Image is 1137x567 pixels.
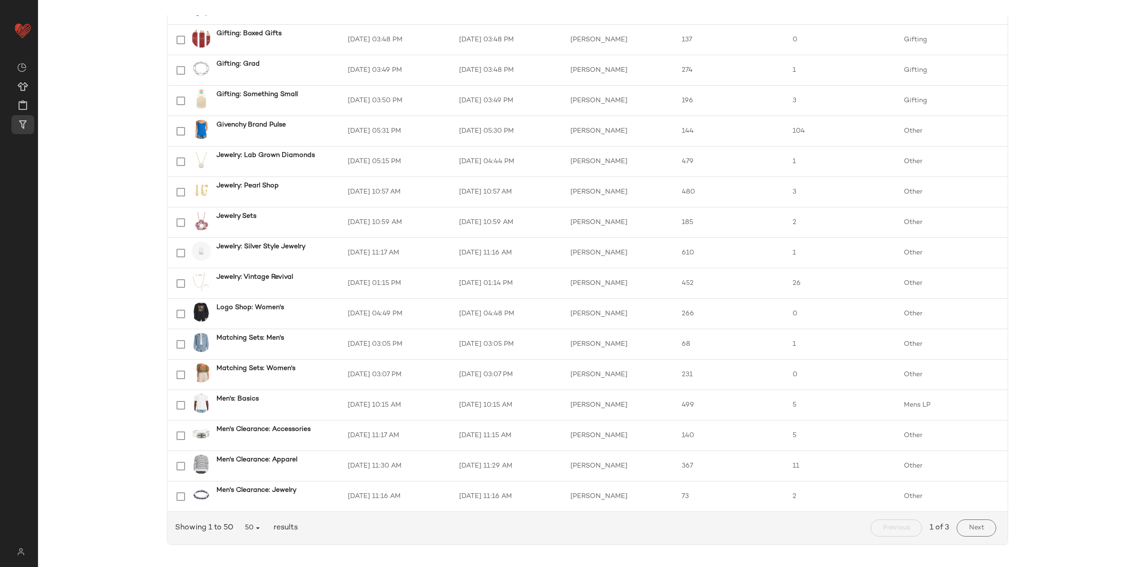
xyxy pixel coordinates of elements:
td: [DATE] 03:05 PM [340,329,451,360]
td: Gifting [896,55,1008,86]
b: Gifting: Boxed Gifts [216,29,282,39]
img: 0400022622317_CAMOCLOUD [192,333,211,352]
td: 26 [785,268,896,299]
td: [PERSON_NAME] [563,116,674,147]
td: [DATE] 10:57 AM [340,177,451,207]
td: 0 [785,299,896,329]
td: [PERSON_NAME] [563,25,674,55]
td: 3 [785,177,896,207]
td: [DATE] 11:17 AM [340,420,451,451]
td: 3 [785,86,896,116]
img: heart_red.DM2ytmEG.svg [13,21,32,40]
td: [DATE] 04:49 PM [340,299,451,329]
td: Other [896,451,1008,481]
td: 140 [674,420,785,451]
td: [DATE] 01:14 PM [451,268,563,299]
td: [DATE] 10:15 AM [451,390,563,420]
td: [PERSON_NAME] [563,329,674,360]
b: Matching Sets: Men's [216,333,284,343]
b: Gifting: Something Small [216,89,298,99]
img: svg%3e [11,548,30,556]
img: 0400024230906_BLANC [192,394,211,413]
td: [DATE] 03:48 PM [451,25,563,55]
td: 479 [674,147,785,177]
td: 0 [785,360,896,390]
b: Men's: Basics [216,394,259,404]
td: Mens LP [896,390,1008,420]
b: Jewelry: Pearl Shop [216,181,279,191]
td: 452 [674,268,785,299]
b: Jewelry: Silver Style Jewelry [216,242,305,252]
td: [DATE] 03:48 PM [451,55,563,86]
td: 2 [785,481,896,512]
td: Other [896,481,1008,512]
td: [DATE] 05:30 PM [451,116,563,147]
td: 185 [674,207,785,238]
td: [DATE] 11:29 AM [451,451,563,481]
b: Jewelry Sets [216,211,256,221]
img: 0400023845612_BLACK [192,303,211,322]
td: [PERSON_NAME] [563,86,674,116]
td: [PERSON_NAME] [563,390,674,420]
span: Next [969,524,984,532]
td: 2 [785,207,896,238]
b: Givenchy Brand Pulse [216,120,286,130]
td: [PERSON_NAME] [563,207,674,238]
td: 1 [785,329,896,360]
button: Next [957,519,996,537]
td: Other [896,238,1008,268]
b: Logo Shop: Women's [216,303,284,313]
img: svg%3e [17,63,27,72]
b: Jewelry: Vintage Revival [216,272,293,282]
td: 73 [674,481,785,512]
img: 0400022699403 [192,455,211,474]
td: [PERSON_NAME] [563,177,674,207]
td: [DATE] 03:49 PM [451,86,563,116]
td: [DATE] 10:59 AM [340,207,451,238]
td: 1 [785,147,896,177]
td: [PERSON_NAME] [563,481,674,512]
td: [DATE] 05:31 PM [340,116,451,147]
td: [DATE] 04:48 PM [451,299,563,329]
td: [PERSON_NAME] [563,238,674,268]
span: 50 [245,524,262,532]
td: Other [896,207,1008,238]
img: 0400024227941_SILVER [192,242,211,261]
b: Men's Clearance: Accessories [216,424,311,434]
td: [DATE] 10:57 AM [451,177,563,207]
td: 5 [785,390,896,420]
td: Other [896,268,1008,299]
img: 0400022488111_BLUE [192,120,211,139]
td: Other [896,147,1008,177]
td: 68 [674,329,785,360]
td: 144 [674,116,785,147]
td: [DATE] 11:30 AM [340,451,451,481]
td: [PERSON_NAME] [563,55,674,86]
td: 1 [785,238,896,268]
td: Other [896,177,1008,207]
td: [DATE] 11:16 AM [340,481,451,512]
td: 610 [674,238,785,268]
td: [DATE] 05:15 PM [340,147,451,177]
td: [DATE] 11:16 AM [451,238,563,268]
img: 0400017713223_WHITE [192,424,211,443]
td: 480 [674,177,785,207]
td: 266 [674,299,785,329]
td: [PERSON_NAME] [563,147,674,177]
td: [DATE] 11:15 AM [451,420,563,451]
td: [DATE] 03:49 PM [340,55,451,86]
img: 0400021253952 [192,272,211,291]
td: 367 [674,451,785,481]
td: [DATE] 03:48 PM [340,25,451,55]
td: [PERSON_NAME] [563,451,674,481]
td: 104 [785,116,896,147]
img: 0400022261720_YELLOWGOLD [192,150,211,169]
td: [PERSON_NAME] [563,268,674,299]
td: 5 [785,420,896,451]
td: 11 [785,451,896,481]
td: Gifting [896,86,1008,116]
b: Men's Clearance: Apparel [216,455,297,465]
td: 231 [674,360,785,390]
td: [PERSON_NAME] [563,420,674,451]
td: [DATE] 03:07 PM [451,360,563,390]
